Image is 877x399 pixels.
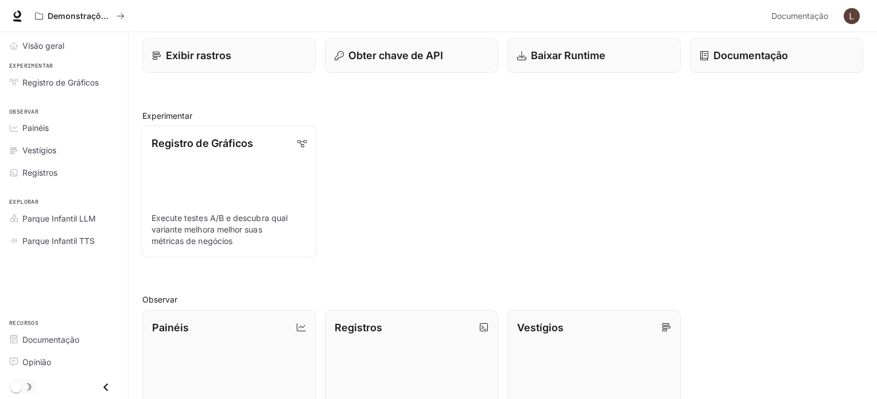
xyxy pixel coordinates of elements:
[22,123,49,133] font: Painéis
[22,145,56,155] font: Vestígios
[10,380,22,393] span: Alternar modo escuro
[141,126,316,257] a: Registro de GráficosExecute testes A/B e descubra qual variante melhora melhor suas métricas de n...
[5,231,123,251] a: Parque Infantil TTS
[9,319,38,327] font: Recursos
[325,38,498,73] button: Obter chave de API
[93,375,119,399] button: Fechar gaveta
[335,321,382,334] font: Registros
[713,49,788,61] font: Documentação
[348,49,443,61] font: Obter chave de API
[5,72,123,92] a: Registro de Gráficos
[840,5,863,28] button: Avatar do usuário
[5,118,123,138] a: Painéis
[152,137,254,149] font: Registro de Gráficos
[22,78,99,87] font: Registro de Gráficos
[771,11,828,21] font: Documentação
[531,49,606,61] font: Baixar Runtime
[9,62,53,69] font: Experimentar
[5,208,123,228] a: Parque Infantil LLM
[5,162,123,183] a: Registros
[5,140,123,160] a: Vestígios
[142,295,177,304] font: Observar
[152,321,189,334] font: Painéis
[517,321,564,334] font: Vestígios
[22,168,57,177] font: Registros
[5,330,123,350] a: Documentação
[22,41,64,51] font: Visão geral
[22,357,51,367] font: Opinião
[30,5,130,28] button: Todos os espaços de trabalho
[844,8,860,24] img: Avatar do usuário
[142,111,192,121] font: Experimentar
[9,198,38,206] font: Explorar
[507,38,681,73] a: Baixar Runtime
[22,335,79,344] font: Documentação
[152,213,288,246] font: Execute testes A/B e descubra qual variante melhora melhor suas métricas de negócios
[22,236,95,246] font: Parque Infantil TTS
[690,38,863,73] a: Documentação
[22,214,96,223] font: Parque Infantil LLM
[166,49,231,61] font: Exibir rastros
[767,5,836,28] a: Documentação
[5,352,123,372] a: Opinião
[9,108,38,115] font: Observar
[5,36,123,56] a: Visão geral
[142,38,316,73] a: Exibir rastros
[48,11,176,21] font: Demonstrações de IA no mundo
